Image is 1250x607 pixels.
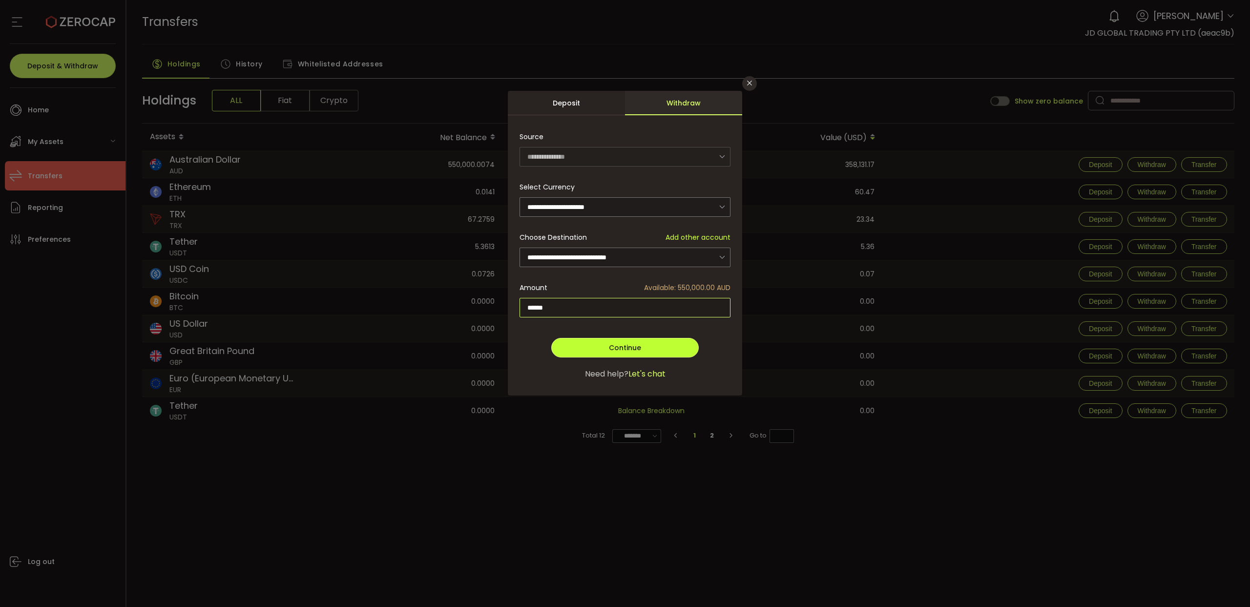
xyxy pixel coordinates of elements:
span: Available: 550,000.00 AUD [644,283,730,293]
label: Select Currency [520,182,581,192]
span: Amount [520,283,547,293]
span: Need help? [585,368,628,380]
span: Source [520,127,543,147]
div: Withdraw [625,91,742,115]
span: Add other account [666,232,730,243]
div: 聊天小组件 [1134,502,1250,607]
div: Deposit [508,91,625,115]
span: Choose Destination [520,232,587,243]
button: Continue [551,338,699,357]
iframe: Chat Widget [1134,502,1250,607]
div: dialog [508,91,742,395]
button: Close [742,76,757,91]
span: Let's chat [628,368,666,380]
span: Continue [609,343,641,353]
